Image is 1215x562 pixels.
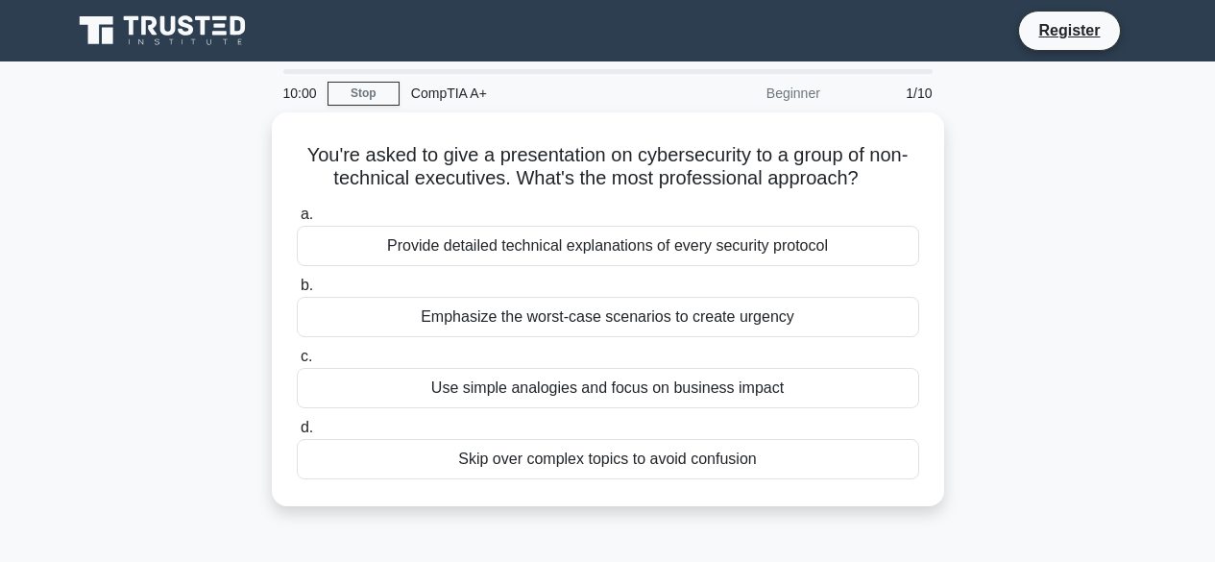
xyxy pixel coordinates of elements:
div: Emphasize the worst-case scenarios to create urgency [297,297,919,337]
a: Register [1027,18,1111,42]
div: 1/10 [832,74,944,112]
span: c. [301,348,312,364]
span: a. [301,206,313,222]
a: Stop [328,82,400,106]
h5: You're asked to give a presentation on cybersecurity to a group of non-technical executives. What... [295,143,921,191]
div: CompTIA A+ [400,74,664,112]
span: d. [301,419,313,435]
div: Skip over complex topics to avoid confusion [297,439,919,479]
div: Use simple analogies and focus on business impact [297,368,919,408]
div: 10:00 [272,74,328,112]
div: Beginner [664,74,832,112]
span: b. [301,277,313,293]
div: Provide detailed technical explanations of every security protocol [297,226,919,266]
